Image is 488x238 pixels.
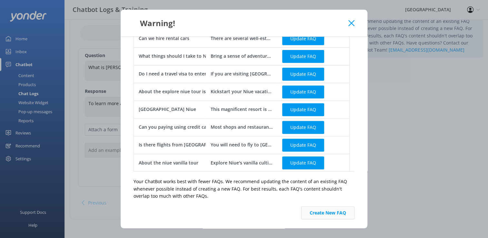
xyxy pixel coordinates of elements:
button: Create New FAQ [301,206,354,219]
div: row [134,30,350,47]
div: Warning! [134,18,348,28]
div: row [134,47,350,65]
div: Can we hire rental cars [139,35,189,42]
button: Update FAQ [282,85,324,98]
div: There are several well-established rental car companies with safe, well-maintained vehicles for h... [211,35,273,42]
button: Update FAQ [282,121,324,134]
div: Most shops and restaurants in [GEOGRAPHIC_DATA] will accept credit, debit and eftpos cards for pa... [211,124,273,131]
div: Explore Niue's vanilla cultivation on the NIUE Vanilla International (NVI) Tour, which includes a... [211,159,273,166]
div: Do I need a travel visa to enter [GEOGRAPHIC_DATA] [139,71,254,78]
button: Update FAQ [282,50,324,63]
p: Your ChatBot works best with fewer FAQs. We recommend updating the content of an existing FAQ whe... [134,178,354,200]
div: Kickstart your Niue vacation with the Explore Niue Island Tour—an ideal way to discover key point... [211,88,273,95]
div: About the explore niue tour island discovery tour [139,88,249,95]
div: row [134,101,350,118]
button: Update FAQ [282,156,324,169]
div: row [134,65,350,83]
div: Can you paying using credit cars or do you need cash on Niue [139,124,276,131]
button: Update FAQ [282,103,324,116]
div: Is there flights from [GEOGRAPHIC_DATA] to [GEOGRAPHIC_DATA] [139,142,283,149]
div: row [134,154,350,172]
div: [GEOGRAPHIC_DATA] Niue [139,106,196,113]
button: Update FAQ [282,139,324,152]
div: What things should I take to Niue [139,53,213,60]
div: row [134,83,350,101]
div: Bring a sense of adventure to start with. Sunscreen, Reef Shoes (a must), Insect repellent, swims... [211,53,273,60]
div: row [134,118,350,136]
button: Close [348,20,354,26]
div: You will need to fly to [GEOGRAPHIC_DATA] to catch your flight to [GEOGRAPHIC_DATA]. Domestic far... [211,142,273,149]
div: row [134,136,350,154]
button: Update FAQ [282,68,324,81]
div: About the niue vanilla tour [139,159,198,166]
div: If you are visiting [GEOGRAPHIC_DATA] for less than 30 days, you do not need a visa as this will ... [211,71,273,78]
button: Update FAQ [282,32,324,45]
div: This magnificent resort is located on a clifftop with breathtaking 180 degree views of the [GEOGR... [211,106,273,113]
